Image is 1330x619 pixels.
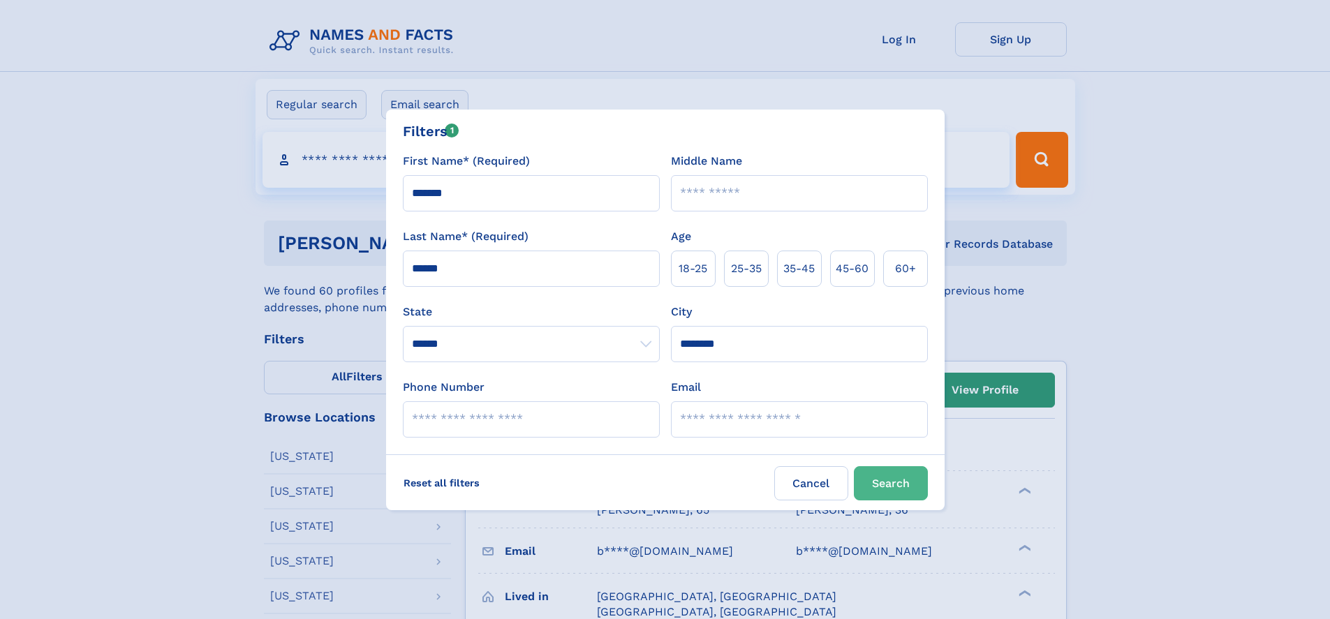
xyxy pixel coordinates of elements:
[671,228,691,245] label: Age
[403,379,485,396] label: Phone Number
[394,466,489,500] label: Reset all filters
[895,260,916,277] span: 60+
[836,260,869,277] span: 45‑60
[783,260,815,277] span: 35‑45
[731,260,762,277] span: 25‑35
[774,466,848,500] label: Cancel
[403,304,660,320] label: State
[403,153,530,170] label: First Name* (Required)
[679,260,707,277] span: 18‑25
[671,304,692,320] label: City
[671,153,742,170] label: Middle Name
[671,379,701,396] label: Email
[854,466,928,500] button: Search
[403,228,529,245] label: Last Name* (Required)
[403,121,459,142] div: Filters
